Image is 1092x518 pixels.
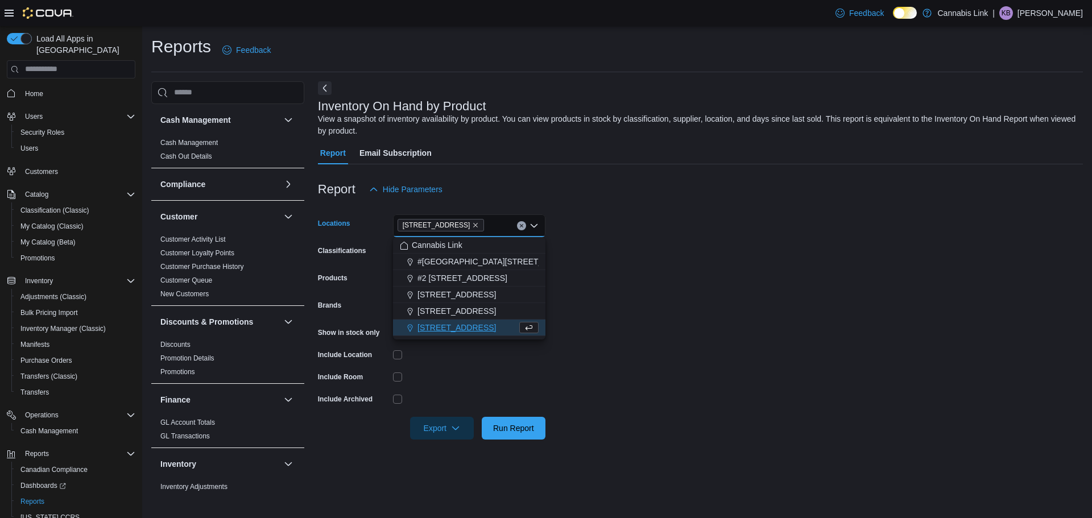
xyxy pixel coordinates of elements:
[160,289,209,299] span: New Customers
[160,152,212,160] a: Cash Out Details
[20,274,57,288] button: Inventory
[282,315,295,329] button: Discounts & Promotions
[2,85,140,102] button: Home
[11,478,140,494] a: Dashboards
[32,33,135,56] span: Load All Apps in [GEOGRAPHIC_DATA]
[282,113,295,127] button: Cash Management
[160,114,231,126] h3: Cash Management
[359,142,432,164] span: Email Subscription
[160,418,215,426] a: GL Account Totals
[25,411,59,420] span: Operations
[25,112,43,121] span: Users
[160,432,210,440] a: GL Transactions
[2,446,140,462] button: Reports
[11,125,140,140] button: Security Roles
[20,388,49,397] span: Transfers
[318,395,373,404] label: Include Archived
[393,287,545,303] button: [STREET_ADDRESS]
[16,479,71,492] a: Dashboards
[20,222,84,231] span: My Catalog (Classic)
[472,222,479,229] button: Remove 390 Springbank Drive from selection in this group
[20,356,72,365] span: Purchase Orders
[11,234,140,250] button: My Catalog (Beta)
[412,239,462,251] span: Cannabis Link
[16,479,135,492] span: Dashboards
[160,482,227,491] span: Inventory Adjustments
[151,136,304,168] div: Cash Management
[318,372,363,382] label: Include Room
[417,417,467,440] span: Export
[20,238,76,247] span: My Catalog (Beta)
[160,316,279,328] button: Discounts & Promotions
[393,270,545,287] button: #2 [STREET_ADDRESS]
[16,495,135,508] span: Reports
[160,368,195,376] a: Promotions
[282,177,295,191] button: Compliance
[16,126,69,139] a: Security Roles
[2,407,140,423] button: Operations
[11,140,140,156] button: Users
[11,462,140,478] button: Canadian Compliance
[25,276,53,285] span: Inventory
[160,354,214,362] a: Promotion Details
[16,204,94,217] a: Classification (Classic)
[318,183,355,196] h3: Report
[160,249,234,257] a: Customer Loyalty Points
[160,394,279,405] button: Finance
[16,370,135,383] span: Transfers (Classic)
[160,276,212,285] span: Customer Queue
[16,386,135,399] span: Transfers
[16,290,91,304] a: Adjustments (Classic)
[160,458,196,470] h3: Inventory
[393,320,545,336] button: [STREET_ADDRESS]
[318,81,332,95] button: Next
[530,221,539,230] button: Close list of options
[16,219,135,233] span: My Catalog (Classic)
[20,144,38,153] span: Users
[20,481,66,490] span: Dashboards
[151,338,304,383] div: Discounts & Promotions
[11,305,140,321] button: Bulk Pricing Import
[11,384,140,400] button: Transfers
[393,237,545,336] div: Choose from the following options
[160,152,212,161] span: Cash Out Details
[20,426,78,436] span: Cash Management
[160,262,244,271] span: Customer Purchase History
[20,292,86,301] span: Adjustments (Classic)
[282,393,295,407] button: Finance
[318,246,366,255] label: Classifications
[160,139,218,147] a: Cash Management
[160,211,279,222] button: Customer
[16,251,60,265] a: Promotions
[236,44,271,56] span: Feedback
[20,188,135,201] span: Catalog
[20,372,77,381] span: Transfers (Classic)
[20,465,88,474] span: Canadian Compliance
[16,219,88,233] a: My Catalog (Classic)
[398,219,485,231] span: 390 Springbank Drive
[11,494,140,509] button: Reports
[992,6,995,20] p: |
[16,235,80,249] a: My Catalog (Beta)
[11,353,140,368] button: Purchase Orders
[160,418,215,427] span: GL Account Totals
[2,109,140,125] button: Users
[937,6,988,20] p: Cannabis Link
[16,204,135,217] span: Classification (Classic)
[20,324,106,333] span: Inventory Manager (Classic)
[16,386,53,399] a: Transfers
[2,163,140,180] button: Customers
[417,322,496,333] span: [STREET_ADDRESS]
[20,308,78,317] span: Bulk Pricing Import
[160,114,279,126] button: Cash Management
[160,458,279,470] button: Inventory
[893,7,917,19] input: Dark Mode
[16,126,135,139] span: Security Roles
[849,7,884,19] span: Feedback
[493,422,534,434] span: Run Report
[16,424,82,438] a: Cash Management
[25,190,48,199] span: Catalog
[320,142,346,164] span: Report
[282,457,295,471] button: Inventory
